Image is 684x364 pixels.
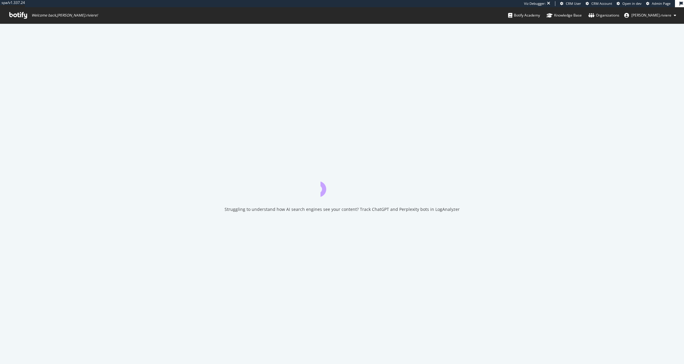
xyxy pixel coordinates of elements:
[588,7,619,23] a: Organizations
[617,1,642,6] a: Open in dev
[547,7,582,23] a: Knowledge Base
[566,1,581,6] span: CRM User
[652,1,670,6] span: Admin Page
[646,1,670,6] a: Admin Page
[586,1,612,6] a: CRM Account
[588,12,619,18] div: Organizations
[524,1,546,6] div: Viz Debugger:
[321,175,364,197] div: animation
[225,206,460,212] div: Struggling to understand how AI search engines see your content? Track ChatGPT and Perplexity bot...
[32,13,98,18] span: Welcome back, [PERSON_NAME].riviere !
[547,12,582,18] div: Knowledge Base
[560,1,581,6] a: CRM User
[591,1,612,6] span: CRM Account
[619,11,681,20] button: [PERSON_NAME].riviere
[508,7,540,23] a: Botify Academy
[631,13,671,18] span: emmanuel.riviere
[508,12,540,18] div: Botify Academy
[622,1,642,6] span: Open in dev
